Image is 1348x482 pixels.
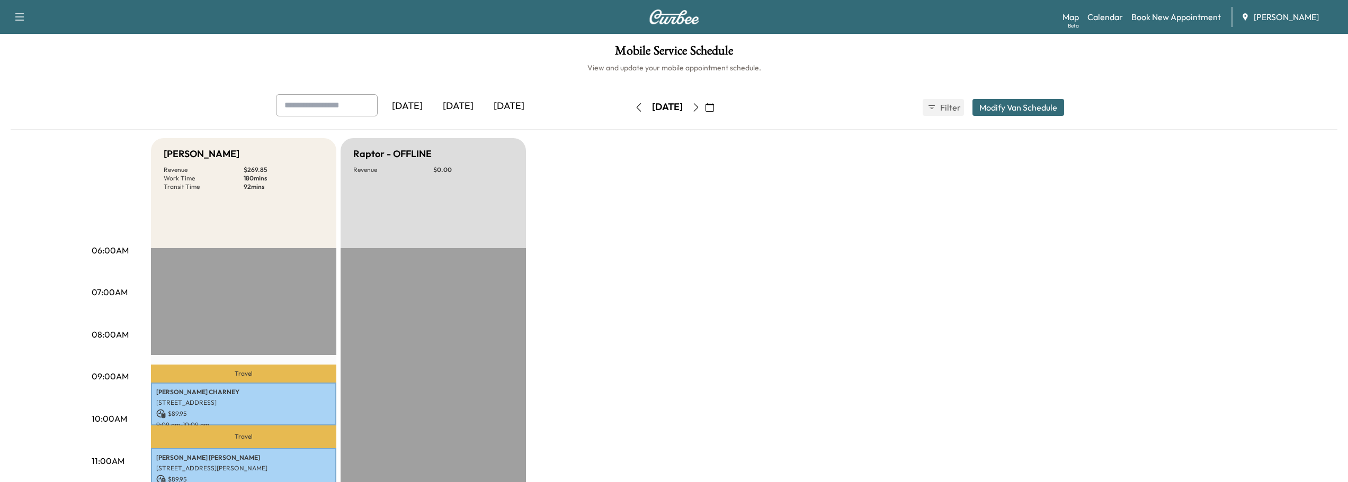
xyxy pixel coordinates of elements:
[92,286,128,298] p: 07:00AM
[1254,11,1319,23] span: [PERSON_NAME]
[433,166,513,174] p: $ 0.00
[164,183,244,191] p: Transit Time
[164,166,244,174] p: Revenue
[11,44,1337,62] h1: Mobile Service Schedule
[923,99,964,116] button: Filter
[151,425,336,448] p: Travel
[244,174,324,183] p: 180 mins
[353,147,432,161] h5: Raptor - OFFLINE
[156,398,331,407] p: [STREET_ADDRESS]
[1131,11,1221,23] a: Book New Appointment
[382,94,433,119] div: [DATE]
[244,166,324,174] p: $ 269.85
[1068,22,1079,30] div: Beta
[92,454,124,467] p: 11:00AM
[1063,11,1079,23] a: MapBeta
[92,370,129,383] p: 09:00AM
[972,99,1064,116] button: Modify Van Schedule
[156,453,331,462] p: [PERSON_NAME] [PERSON_NAME]
[353,166,433,174] p: Revenue
[1087,11,1123,23] a: Calendar
[92,412,127,425] p: 10:00AM
[156,421,331,429] p: 9:09 am - 10:09 am
[649,10,700,24] img: Curbee Logo
[151,365,336,383] p: Travel
[11,62,1337,73] h6: View and update your mobile appointment schedule.
[164,147,239,161] h5: [PERSON_NAME]
[92,244,129,257] p: 06:00AM
[92,328,129,341] p: 08:00AM
[156,464,331,472] p: [STREET_ADDRESS][PERSON_NAME]
[156,388,331,396] p: [PERSON_NAME] CHARNEY
[940,101,959,114] span: Filter
[244,183,324,191] p: 92 mins
[164,174,244,183] p: Work Time
[484,94,534,119] div: [DATE]
[156,409,331,419] p: $ 89.95
[433,94,484,119] div: [DATE]
[652,101,683,114] div: [DATE]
